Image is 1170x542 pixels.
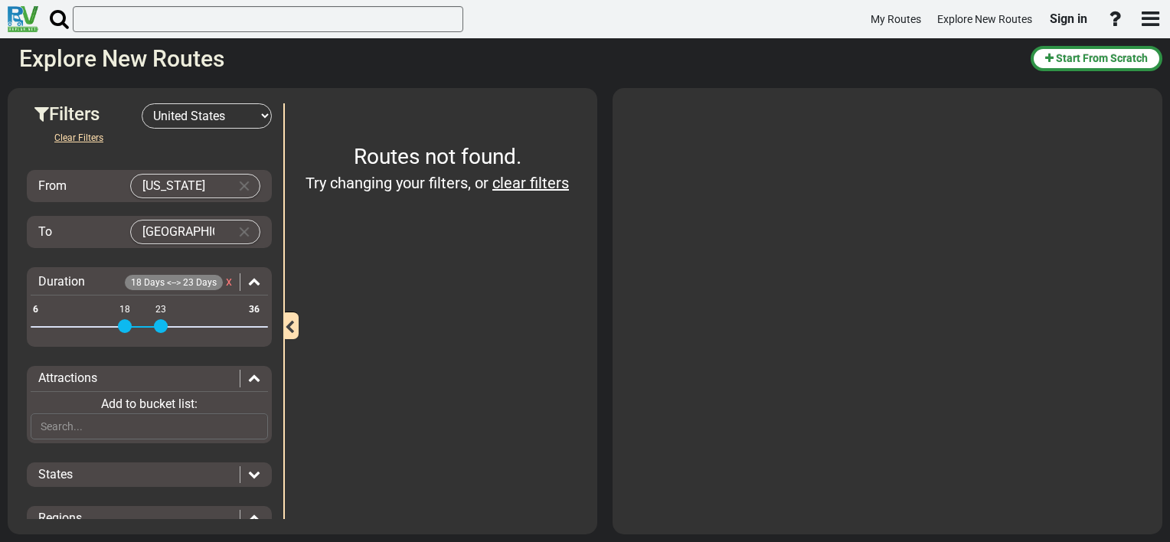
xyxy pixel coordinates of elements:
[131,175,229,198] input: Select
[31,273,268,291] div: Duration 18 Days <--> 23 Days x
[306,174,489,192] span: Try changing your filters, or
[38,511,82,525] span: Regions
[125,275,223,290] span: 18 Days <--> 23 Days
[226,274,232,289] span: x
[247,302,262,317] span: 36
[38,371,97,385] span: Attractions
[42,129,116,147] button: Clear Filters
[1056,52,1148,64] span: Start From Scratch
[8,6,38,32] img: RvPlanetLogo.png
[31,466,268,484] div: States
[233,175,256,198] button: Clear Input
[31,302,41,317] span: 6
[937,13,1032,25] span: Explore New Routes
[38,274,85,289] span: Duration
[864,5,928,34] a: My Routes
[1031,46,1162,71] button: Start From Scratch
[38,224,52,239] span: To
[153,302,168,317] span: 23
[38,178,67,193] span: From
[38,467,73,482] span: States
[131,220,229,243] input: Select
[492,174,569,192] a: clear filters
[871,13,921,25] span: My Routes
[354,144,521,169] span: Routes not found.
[19,46,1019,71] h2: Explore New Routes
[1050,11,1087,26] span: Sign in
[117,302,132,317] span: 18
[930,5,1039,34] a: Explore New Routes
[101,397,198,411] span: Add to bucket list:
[34,104,142,124] h3: Filters
[233,220,256,243] button: Clear Input
[1043,3,1094,35] a: Sign in
[31,413,268,439] input: Search...
[31,510,268,527] div: Regions
[31,370,268,387] div: Attractions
